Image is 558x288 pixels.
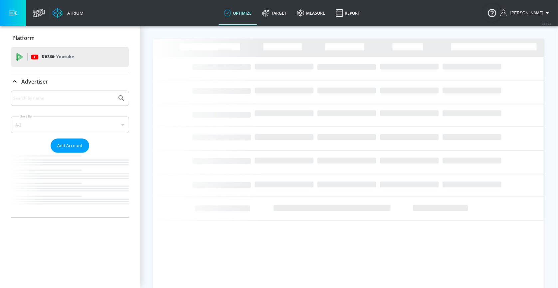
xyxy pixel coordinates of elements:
input: Search by name [13,94,114,103]
button: Open Resource Center [483,3,501,22]
span: v 4.25.4 [542,22,551,26]
label: Sort By [19,114,33,119]
nav: list of Advertiser [11,153,129,217]
a: Atrium [53,8,84,18]
p: DV360: [42,53,74,61]
span: login as: rebecca.streightiff@zefr.com [508,11,543,15]
a: optimize [219,1,257,25]
p: Platform [12,34,35,42]
button: [PERSON_NAME] [500,9,551,17]
a: measure [292,1,330,25]
div: A-Z [11,117,129,133]
div: DV360: Youtube [11,47,129,67]
p: Youtube [56,53,74,60]
a: Report [330,1,365,25]
p: Advertiser [21,78,48,85]
span: Add Account [57,142,83,149]
div: Advertiser [11,91,129,217]
a: Target [257,1,292,25]
button: Add Account [51,139,89,153]
div: Advertiser [11,72,129,91]
div: Atrium [65,10,84,16]
div: Platform [11,29,129,47]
